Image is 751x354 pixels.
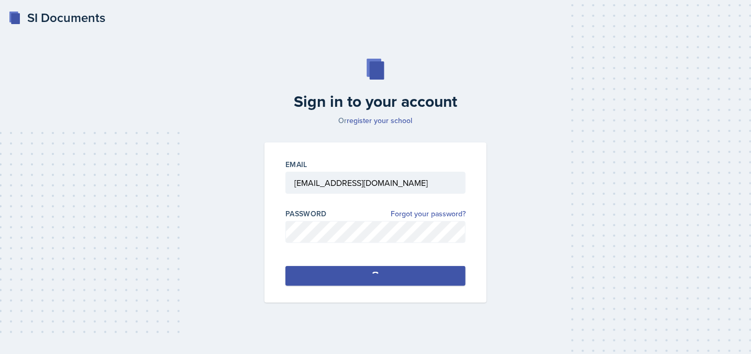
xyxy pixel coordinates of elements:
input: Email [285,172,466,194]
a: Forgot your password? [391,208,466,219]
p: Or [258,115,493,126]
h2: Sign in to your account [258,92,493,111]
a: SI Documents [8,8,105,27]
label: Email [285,159,307,170]
a: register your school [347,115,413,126]
label: Password [285,208,327,219]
